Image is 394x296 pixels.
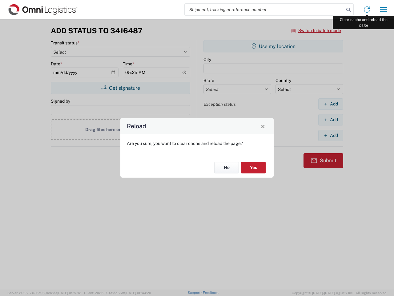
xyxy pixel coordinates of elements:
button: No [214,162,239,173]
h4: Reload [127,122,146,131]
button: Yes [241,162,266,173]
button: Close [259,122,267,130]
p: Are you sure, you want to clear cache and reload the page? [127,141,267,146]
input: Shipment, tracking or reference number [185,4,344,15]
